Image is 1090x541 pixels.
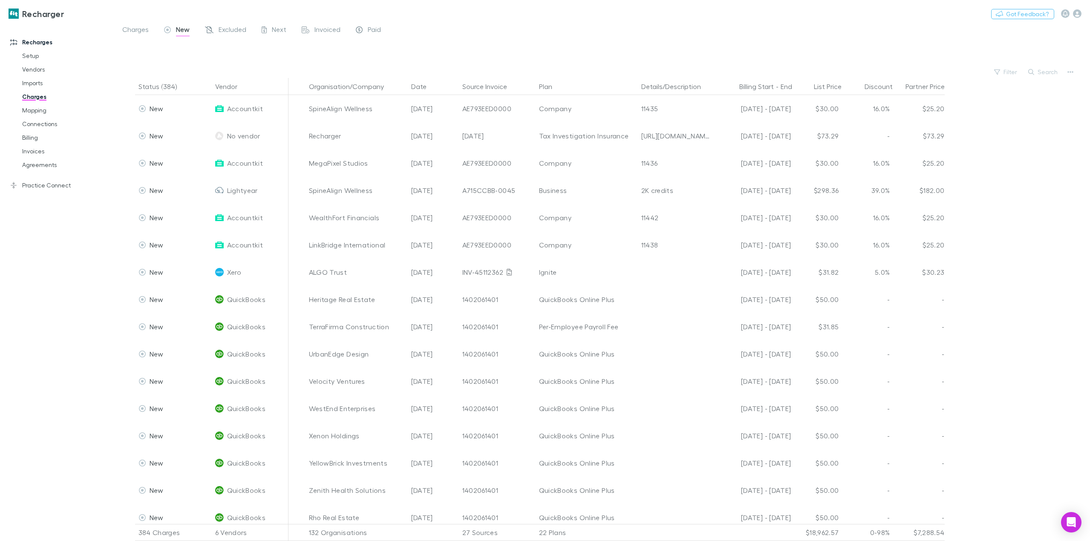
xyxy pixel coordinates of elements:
span: New [150,404,164,412]
div: $50.00 [791,340,842,368]
div: - [894,340,945,368]
div: 16.0% [842,204,894,231]
div: 11438 [641,231,711,259]
div: QuickBooks Online Plus [539,340,634,368]
span: QuickBooks [227,313,266,340]
span: New [150,159,164,167]
span: QuickBooks [227,477,266,504]
div: [DATE] [408,313,459,340]
div: Company [539,231,634,259]
span: Accountkit [227,150,263,177]
div: WealthFort Financials [309,204,404,231]
div: Open Intercom Messenger [1061,512,1081,532]
div: - [894,395,945,422]
div: [DATE] - [DATE] [718,368,791,395]
h3: Recharger [22,9,64,19]
div: $25.20 [894,204,945,231]
a: Billing [14,131,119,144]
div: Tax Investigation Insurance [539,122,634,150]
span: New [150,377,164,385]
div: SpineAlign Wellness [309,95,404,122]
div: UrbanEdge Design [309,340,404,368]
div: Per-Employee Payroll Fee [539,313,634,340]
span: New [150,132,164,140]
div: $50.00 [791,368,842,395]
div: [DATE] [408,204,459,231]
button: Search [1024,67,1063,77]
span: Accountkit [227,204,263,231]
div: 16.0% [842,231,894,259]
img: QuickBooks's Logo [215,432,224,440]
div: [DATE] [408,340,459,368]
img: QuickBooks's Logo [215,322,224,331]
div: [DATE] [408,449,459,477]
span: New [150,459,164,467]
div: 1402061401 [462,368,532,395]
img: Lightyear's Logo [215,186,224,195]
button: Billing Start [739,78,774,95]
span: Xero [227,259,241,286]
img: QuickBooks's Logo [215,377,224,386]
div: Velocity Ventures [309,368,404,395]
a: Setup [14,49,119,63]
button: Got Feedback? [991,9,1054,19]
div: $25.20 [894,95,945,122]
div: [DATE] [408,150,459,177]
div: $298.36 [791,177,842,204]
img: Accountkit's Logo [215,241,224,249]
div: Company [539,204,634,231]
button: Organisation/Company [309,78,394,95]
div: [DATE] - [DATE] [718,259,791,286]
div: - [842,504,894,531]
div: 0-98% [842,524,894,541]
span: QuickBooks [227,340,266,368]
div: Recharger [309,122,404,150]
img: No vendor's Logo [215,132,224,140]
div: - [894,449,945,477]
div: [DATE] [408,422,459,449]
div: INV-45112362 [462,259,532,286]
img: Accountkit's Logo [215,159,224,167]
img: Xero's Logo [215,268,224,276]
div: TerraFirma Construction [309,313,404,340]
div: [DATE] [408,177,459,204]
span: New [150,213,164,222]
button: Date [411,78,437,95]
img: QuickBooks's Logo [215,404,224,413]
div: $182.00 [894,177,945,204]
img: Accountkit's Logo [215,213,224,222]
div: - [718,78,801,95]
div: $50.00 [791,504,842,531]
div: - [842,449,894,477]
div: [DATE] [408,477,459,504]
span: New [176,25,190,36]
div: Rho Real Estate [309,504,404,531]
div: $50.00 [791,422,842,449]
div: - [842,340,894,368]
div: - [894,477,945,504]
img: Recharger's Logo [9,9,19,19]
span: No vendor [227,122,260,150]
div: WestEnd Enterprises [309,395,404,422]
button: Discount [865,78,903,95]
div: [DATE] - [DATE] [718,449,791,477]
div: $30.00 [791,95,842,122]
div: QuickBooks Online Plus [539,504,634,531]
div: 16.0% [842,95,894,122]
div: - [894,286,945,313]
button: Source Invoice [462,78,517,95]
span: QuickBooks [227,286,266,313]
div: A715CCBB-0045 [462,177,532,204]
span: New [150,513,164,521]
div: 132 Organisations [306,524,408,541]
div: 27 Sources [459,524,536,541]
div: - [842,122,894,150]
div: Heritage Real Estate [309,286,404,313]
div: Company [539,150,634,177]
span: Paid [368,25,381,36]
div: QuickBooks Online Plus [539,286,634,313]
img: QuickBooks's Logo [215,459,224,467]
div: QuickBooks Online Plus [539,422,634,449]
div: [DATE] - [DATE] [718,122,791,150]
div: - [894,368,945,395]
